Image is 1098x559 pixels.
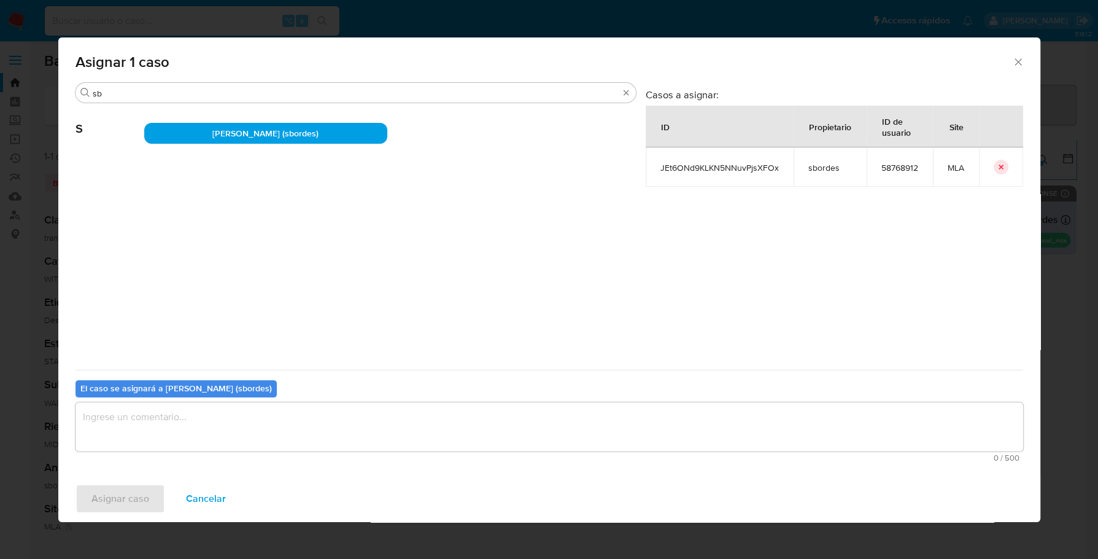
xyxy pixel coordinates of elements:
[948,162,964,173] span: MLA
[93,88,619,99] input: Buscar analista
[186,485,226,512] span: Cancelar
[660,162,779,173] span: JEt6ONd9KLKN5NNuvPjsXFOx
[80,382,272,394] b: El caso se asignará a [PERSON_NAME] (sbordes)
[80,88,90,98] button: Buscar
[867,106,932,147] div: ID de usuario
[808,162,852,173] span: sbordes
[935,112,978,141] div: Site
[794,112,866,141] div: Propietario
[75,55,1013,69] span: Asignar 1 caso
[621,88,631,98] button: Borrar
[1012,56,1023,67] button: Cerrar ventana
[994,160,1008,174] button: icon-button
[212,127,319,139] span: [PERSON_NAME] (sbordes)
[144,123,388,144] div: [PERSON_NAME] (sbordes)
[881,162,918,173] span: 58768912
[646,88,1023,101] h3: Casos a asignar:
[170,484,242,514] button: Cancelar
[58,37,1040,522] div: assign-modal
[79,454,1019,462] span: Máximo 500 caracteres
[75,103,144,136] span: S
[646,112,684,141] div: ID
